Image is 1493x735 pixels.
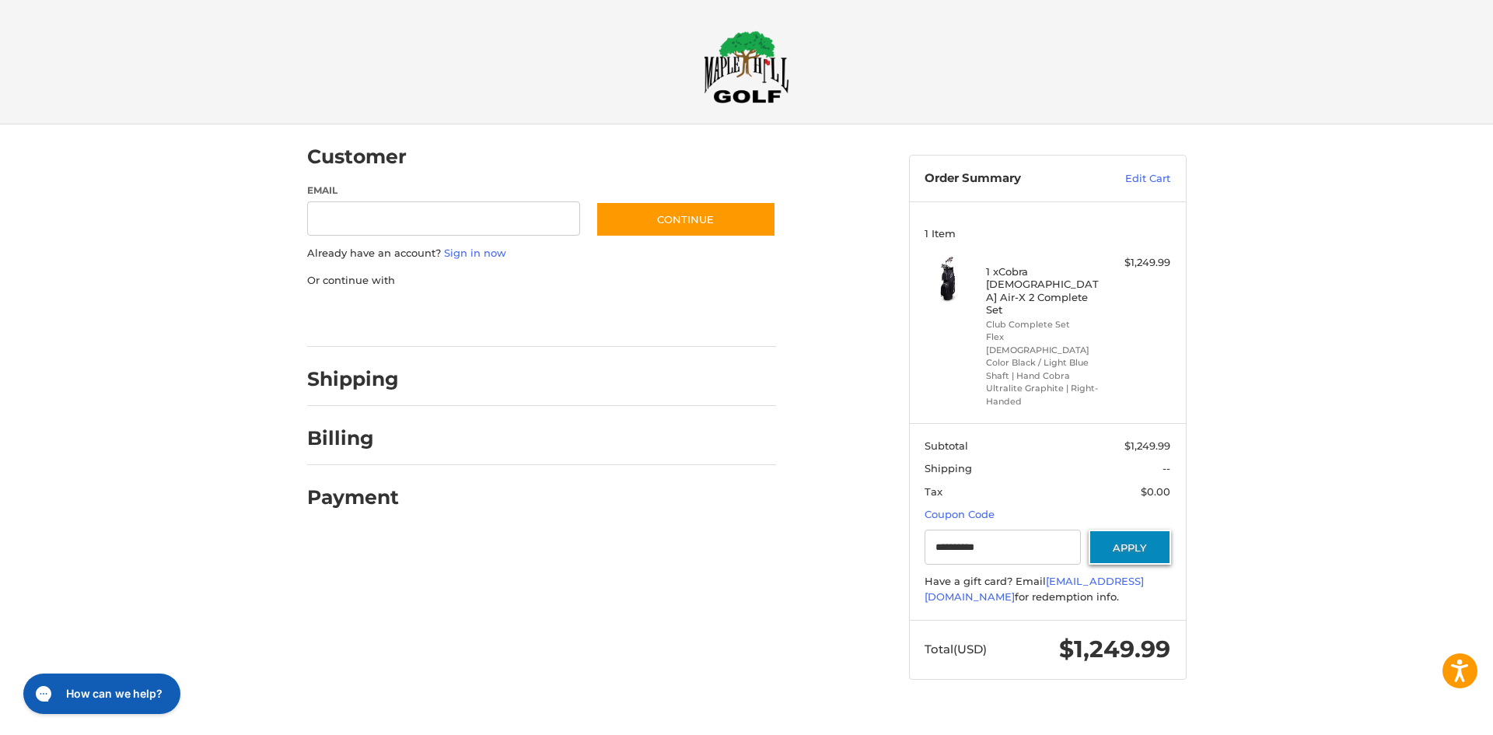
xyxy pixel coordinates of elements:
[307,485,399,509] h2: Payment
[565,303,682,331] iframe: PayPal-venmo
[434,303,551,331] iframe: PayPal-paylater
[307,273,776,289] p: Or continue with
[1092,171,1170,187] a: Edit Cart
[307,246,776,261] p: Already have an account?
[925,575,1144,603] a: [EMAIL_ADDRESS][DOMAIN_NAME]
[925,462,972,474] span: Shipping
[1059,635,1170,663] span: $1,249.99
[925,642,987,656] span: Total (USD)
[1109,255,1170,271] div: $1,249.99
[1141,485,1170,498] span: $0.00
[1124,439,1170,452] span: $1,249.99
[307,426,398,450] h2: Billing
[986,265,1105,316] h4: 1 x Cobra [DEMOGRAPHIC_DATA] Air-X 2 Complete Set
[704,30,789,103] img: Maple Hill Golf
[925,171,1092,187] h3: Order Summary
[986,356,1105,369] li: Color Black / Light Blue
[925,485,942,498] span: Tax
[925,227,1170,240] h3: 1 Item
[1089,530,1171,565] button: Apply
[925,530,1081,565] input: Gift Certificate or Coupon Code
[307,367,399,391] h2: Shipping
[444,247,506,259] a: Sign in now
[986,331,1105,356] li: Flex [DEMOGRAPHIC_DATA]
[986,369,1105,408] li: Shaft | Hand Cobra Ultralite Graphite | Right-Handed
[925,508,995,520] a: Coupon Code
[302,303,418,331] iframe: PayPal-paypal
[307,145,407,169] h2: Customer
[986,318,1105,331] li: Club Complete Set
[307,184,581,198] label: Email
[1163,462,1170,474] span: --
[16,668,185,719] iframe: Gorgias live chat messenger
[925,574,1170,604] div: Have a gift card? Email for redemption info.
[1365,693,1493,735] iframe: Google Customer Reviews
[596,201,776,237] button: Continue
[925,439,968,452] span: Subtotal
